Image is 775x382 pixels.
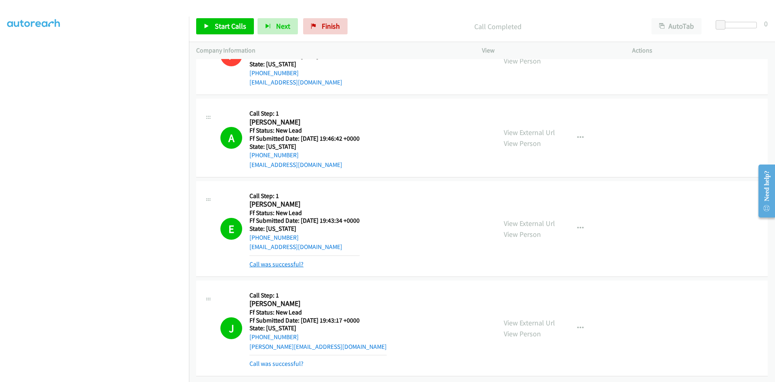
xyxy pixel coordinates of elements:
div: 0 [764,18,768,29]
h5: State: [US_STATE] [249,324,387,332]
h1: J [220,317,242,339]
iframe: Resource Center [752,159,775,223]
a: [PERSON_NAME][EMAIL_ADDRESS][DOMAIN_NAME] [249,343,387,350]
a: [EMAIL_ADDRESS][DOMAIN_NAME] [249,243,342,251]
a: Call was successful? [249,260,304,268]
h5: Call Step: 1 [249,291,387,300]
span: Finish [322,21,340,31]
h5: State: [US_STATE] [249,225,360,233]
button: AutoTab [651,18,702,34]
h5: Ff Status: New Lead [249,127,360,135]
h5: State: [US_STATE] [249,60,370,68]
p: Actions [632,46,768,55]
h1: A [220,127,242,149]
h5: Call Step: 1 [249,110,360,118]
p: Company Information [196,46,467,55]
a: View External Url [504,128,555,137]
h5: Ff Submitted Date: [DATE] 19:43:17 +0000 [249,317,387,325]
a: [PHONE_NUMBER] [249,151,299,159]
div: Delay between calls (in seconds) [720,22,757,28]
a: [PHONE_NUMBER] [249,234,299,241]
a: Start Calls [196,18,254,34]
h2: [PERSON_NAME] [249,299,387,308]
span: Start Calls [215,21,246,31]
p: Call Completed [358,21,637,32]
a: Call was successful? [249,360,304,367]
a: View Person [504,329,541,338]
h2: [PERSON_NAME] [249,200,360,209]
a: View External Url [504,219,555,228]
a: Finish [303,18,348,34]
h2: [PERSON_NAME] [249,118,360,127]
h5: Ff Status: New Lead [249,308,387,317]
h5: Call Step: 1 [249,192,360,200]
h1: E [220,218,242,240]
a: View External Url [504,318,555,327]
a: View Person [504,56,541,65]
a: [EMAIL_ADDRESS][DOMAIN_NAME] [249,78,342,86]
h5: Ff Status: New Lead [249,209,360,217]
a: [EMAIL_ADDRESS][DOMAIN_NAME] [249,161,342,169]
button: Next [258,18,298,34]
a: [PHONE_NUMBER] [249,333,299,341]
p: View [482,46,618,55]
h5: Ff Submitted Date: [DATE] 19:46:42 +0000 [249,135,360,143]
h5: State: [US_STATE] [249,143,360,151]
h5: Ff Submitted Date: [DATE] 19:43:34 +0000 [249,217,360,225]
a: View Person [504,139,541,148]
a: [PHONE_NUMBER] [249,69,299,77]
a: View Person [504,230,541,239]
span: Next [276,21,290,31]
